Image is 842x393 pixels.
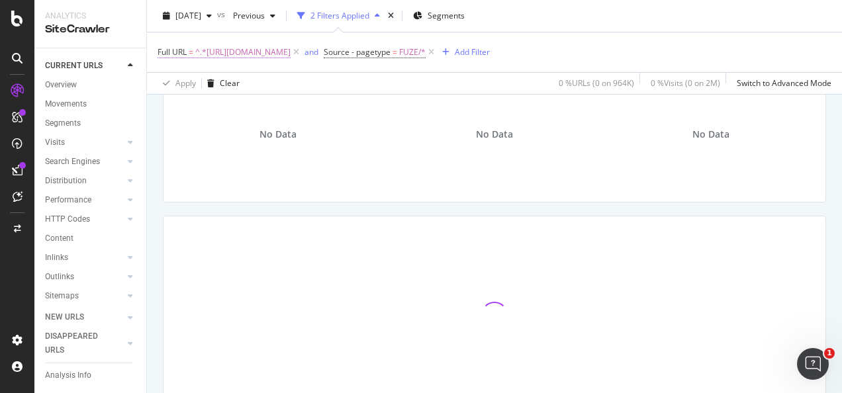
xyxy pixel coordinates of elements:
button: Switch to Advanced Mode [731,73,831,94]
a: Content [45,232,137,245]
iframe: Intercom live chat [797,348,829,380]
a: Search Engines [45,155,124,169]
span: No Data [692,128,729,141]
a: HTTP Codes [45,212,124,226]
a: Performance [45,193,124,207]
a: Sitemaps [45,289,124,303]
a: NEW URLS [45,310,124,324]
div: Distribution [45,174,87,188]
div: Switch to Advanced Mode [737,77,831,89]
div: Segments [45,116,81,130]
div: 2 Filters Applied [310,10,369,21]
span: Full URL [158,46,187,58]
a: DISAPPEARED URLS [45,329,124,357]
button: Clear [202,73,240,94]
div: CURRENT URLS [45,59,103,73]
a: CURRENT URLS [45,59,124,73]
span: Previous [228,10,265,21]
div: Add Filter [455,46,490,58]
span: Segments [428,10,465,21]
div: Search Engines [45,155,100,169]
span: 1 [824,348,835,359]
a: Movements [45,97,137,111]
div: 0 % Visits ( 0 on 2M ) [651,77,720,89]
div: Analysis Info [45,369,91,382]
div: SiteCrawler [45,22,136,37]
a: Segments [45,116,137,130]
button: Apply [158,73,196,94]
div: Sitemaps [45,289,79,303]
div: times [385,9,397,22]
div: Apply [175,77,196,89]
button: 2 Filters Applied [292,5,385,26]
span: = [393,46,397,58]
button: [DATE] [158,5,217,26]
a: Inlinks [45,251,124,265]
button: Segments [408,5,470,26]
div: DISAPPEARED URLS [45,329,112,357]
a: Visits [45,136,124,150]
div: Outlinks [45,270,74,284]
div: Content [45,232,73,245]
span: No Data [259,128,297,141]
a: Overview [45,78,137,92]
span: Source - pagetype [324,46,391,58]
button: Add Filter [437,44,490,60]
div: Inlinks [45,251,68,265]
div: NEW URLS [45,310,84,324]
div: HTTP Codes [45,212,90,226]
a: Outlinks [45,270,124,284]
div: Clear [220,77,240,89]
div: Analytics [45,11,136,22]
span: No Data [476,128,513,141]
button: Previous [228,5,281,26]
button: and [304,46,318,58]
a: Analysis Info [45,369,137,382]
div: Overview [45,78,77,92]
div: 0 % URLs ( 0 on 964K ) [559,77,634,89]
div: Performance [45,193,91,207]
span: ^.*[URL][DOMAIN_NAME] [195,43,291,62]
a: Distribution [45,174,124,188]
span: vs [217,9,228,20]
div: Movements [45,97,87,111]
div: Visits [45,136,65,150]
span: FUZE/* [399,43,426,62]
span: = [189,46,193,58]
span: 2025 Oct. 5th [175,10,201,21]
